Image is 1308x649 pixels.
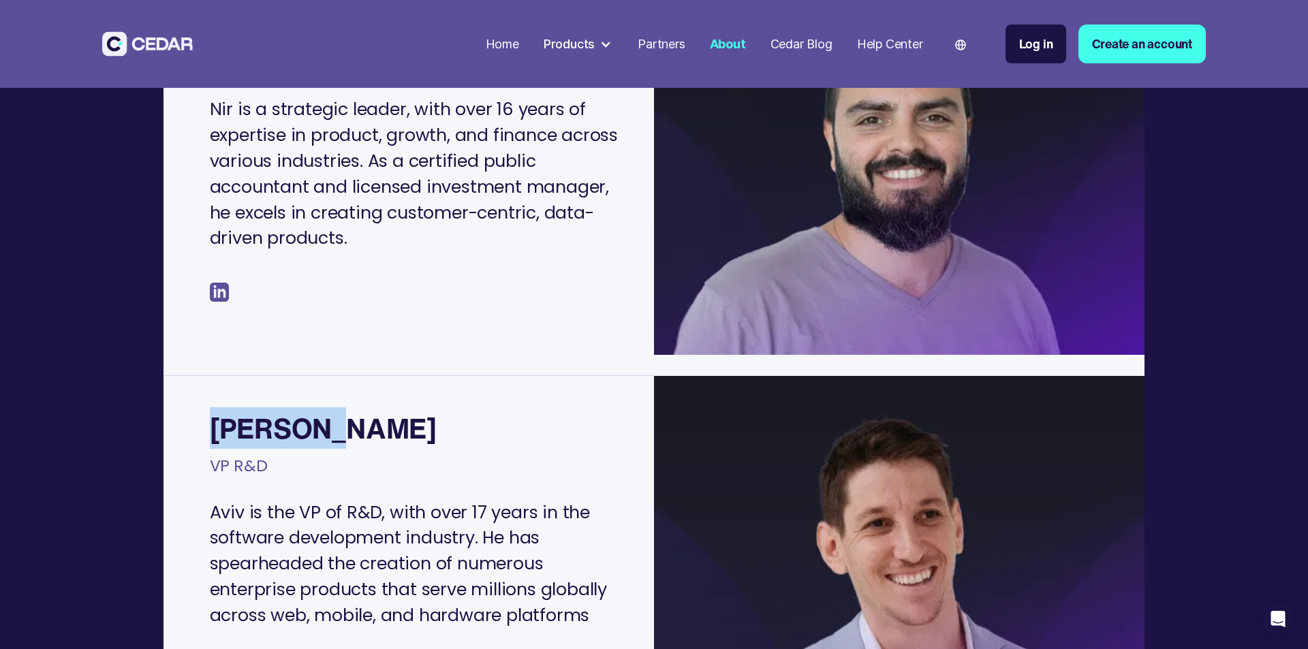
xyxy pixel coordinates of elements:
div: About [710,35,746,53]
div: Products [544,35,595,53]
div: Home [486,35,519,53]
p: Aviv is the VP of R&D, with over 17 years in the software development industry. He has spearheade... [210,500,624,629]
div: Products [538,29,619,59]
div: [PERSON_NAME] [210,413,437,443]
a: Home [480,28,525,60]
div: Partners [638,35,685,53]
a: Partners [632,28,691,60]
div: Help Center [857,35,923,53]
p: Nir is a strategic leader, with over 16 years of expertise in product, growth, and finance across... [210,97,624,251]
a: Log in [1006,25,1067,63]
div: Open Intercom Messenger [1262,603,1294,635]
a: Cedar Blog [764,28,839,60]
a: Help Center [851,28,929,60]
img: world icon [955,39,966,50]
div: Cedar Blog [770,35,832,53]
a: About [704,28,752,60]
div: VP R&D [210,447,268,496]
a: Create an account [1078,25,1206,63]
div: Log in [1019,35,1053,53]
